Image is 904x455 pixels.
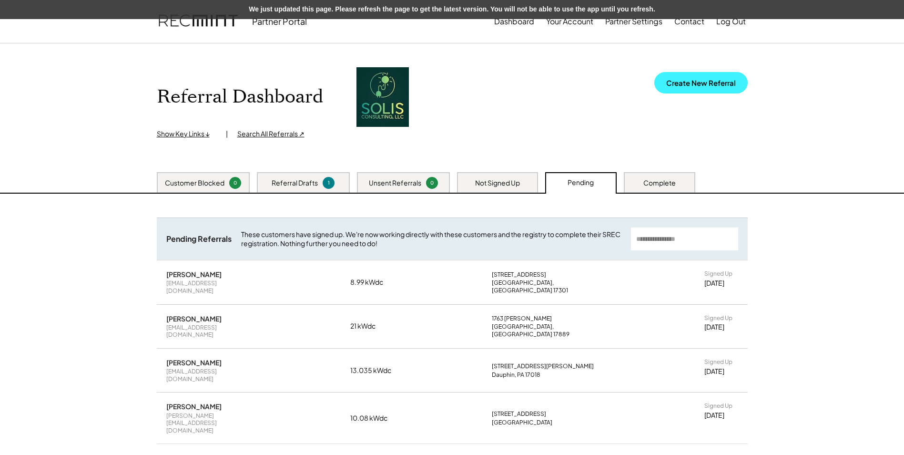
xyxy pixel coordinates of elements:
[492,362,594,370] div: [STREET_ADDRESS][PERSON_NAME]
[492,271,546,279] div: [STREET_ADDRESS]
[157,129,216,139] div: Show Key Links ↓
[237,129,305,139] div: Search All Referrals ↗
[166,402,222,411] div: [PERSON_NAME]
[605,12,662,31] button: Partner Settings
[546,12,593,31] button: Your Account
[716,12,746,31] button: Log Out
[492,410,546,418] div: [STREET_ADDRESS]
[704,322,724,332] div: [DATE]
[492,371,540,379] div: Dauphin, PA 17018
[350,366,398,375] div: 13.035 kWdc
[166,324,257,339] div: [EMAIL_ADDRESS][DOMAIN_NAME]
[568,178,594,187] div: Pending
[704,411,724,420] div: [DATE]
[157,86,323,108] h1: Referral Dashboard
[704,279,724,288] div: [DATE]
[324,179,333,186] div: 1
[159,5,238,38] img: recmint-logotype%403x.png
[166,279,257,294] div: [EMAIL_ADDRESS][DOMAIN_NAME]
[492,419,552,426] div: [GEOGRAPHIC_DATA]
[166,234,232,244] div: Pending Referrals
[166,314,222,323] div: [PERSON_NAME]
[241,230,621,248] div: These customers have signed up. We're now working directly with these customers and the registry ...
[272,178,318,188] div: Referral Drafts
[166,358,222,367] div: [PERSON_NAME]
[166,412,257,434] div: [PERSON_NAME][EMAIL_ADDRESS][DOMAIN_NAME]
[704,402,732,410] div: Signed Up
[165,178,224,188] div: Customer Blocked
[252,16,307,27] div: Partner Portal
[704,358,732,366] div: Signed Up
[704,314,732,322] div: Signed Up
[226,129,228,139] div: |
[350,321,398,331] div: 21 kWdc
[166,368,257,383] div: [EMAIL_ADDRESS][DOMAIN_NAME]
[492,323,611,338] div: [GEOGRAPHIC_DATA], [GEOGRAPHIC_DATA] 17889
[654,72,748,93] button: Create New Referral
[492,279,611,294] div: [GEOGRAPHIC_DATA], [GEOGRAPHIC_DATA] 17301
[475,178,520,188] div: Not Signed Up
[356,67,409,127] img: https%3A%2F%2F81c9f9a64b6149b79fe163a7ab40bc5d.cdn.bubble.io%2Ff1743624901462x396004178998782300%...
[427,179,437,186] div: 0
[704,367,724,376] div: [DATE]
[492,315,552,322] div: 1763 [PERSON_NAME]
[350,278,398,287] div: 8.99 kWdc
[643,178,676,188] div: Complete
[350,414,398,423] div: 10.08 kWdc
[369,178,421,188] div: Unsent Referrals
[494,12,534,31] button: Dashboard
[704,270,732,278] div: Signed Up
[231,179,240,186] div: 0
[166,270,222,279] div: [PERSON_NAME]
[674,12,704,31] button: Contact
